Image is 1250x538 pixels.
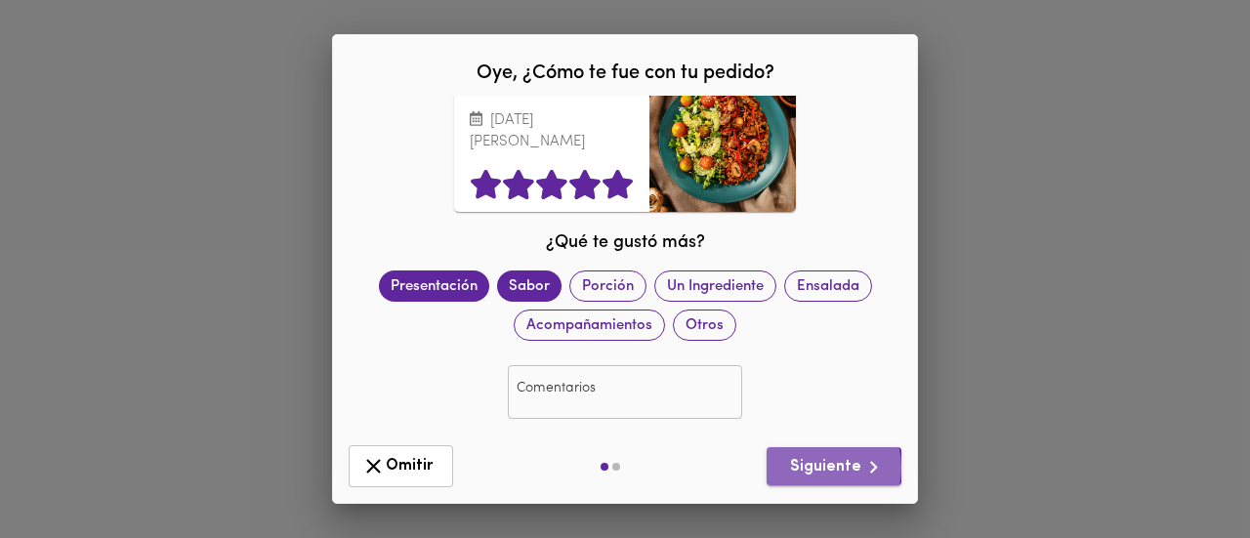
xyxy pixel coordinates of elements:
div: Presentación [379,271,489,303]
span: Ensalada [785,276,871,297]
div: Porción [569,271,646,303]
div: Un Ingrediente [654,271,776,303]
div: ¿Qué te gustó más? [357,223,893,258]
span: Sabor [497,276,562,297]
span: Omitir [361,454,440,478]
button: Siguiente [767,447,901,485]
p: [DATE][PERSON_NAME] [470,110,634,154]
span: Presentación [379,276,489,297]
span: Un Ingrediente [655,276,775,297]
span: Siguiente [782,455,886,479]
span: Acompañamientos [515,315,664,336]
div: Ensalada [784,271,872,303]
div: Sabor [497,271,562,303]
span: Oye, ¿Cómo te fue con tu pedido? [477,63,774,83]
div: Arroz Terra [649,65,796,212]
div: Otros [673,310,736,342]
span: Porción [570,276,646,297]
button: Omitir [349,445,453,487]
div: Acompañamientos [514,310,665,342]
span: Otros [674,315,735,336]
